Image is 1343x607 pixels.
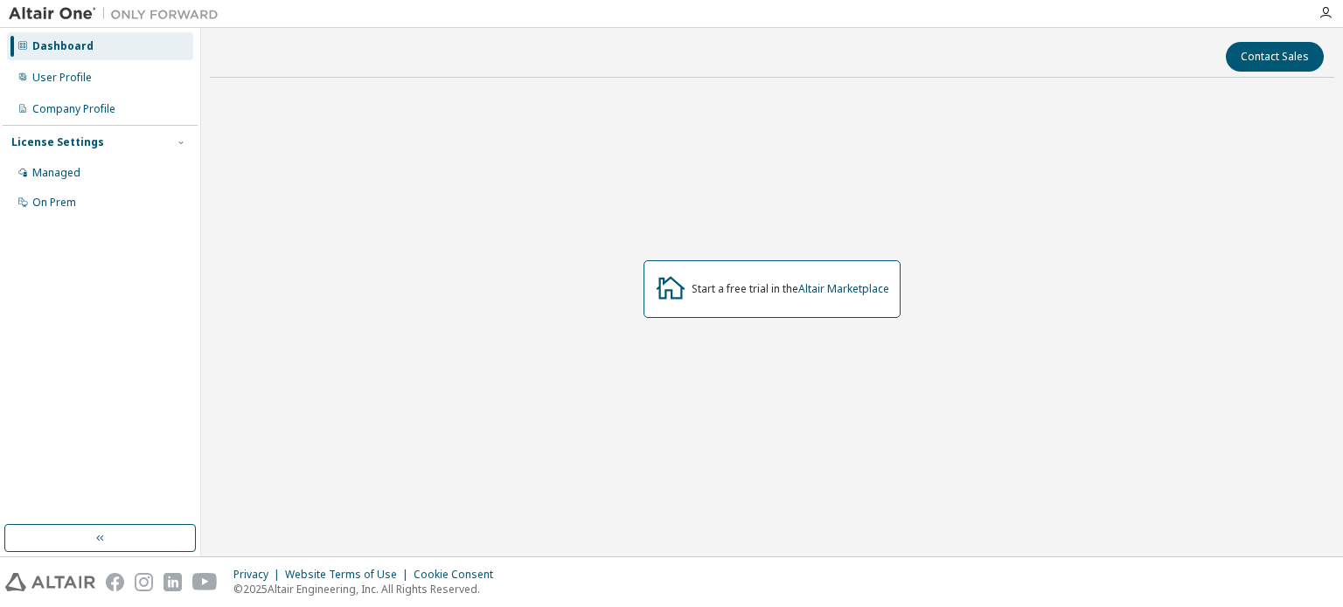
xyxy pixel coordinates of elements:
[285,568,414,582] div: Website Terms of Use
[414,568,504,582] div: Cookie Consent
[798,281,889,296] a: Altair Marketplace
[11,135,104,149] div: License Settings
[164,573,182,591] img: linkedin.svg
[135,573,153,591] img: instagram.svg
[9,5,227,23] img: Altair One
[692,282,889,296] div: Start a free trial in the
[192,573,218,591] img: youtube.svg
[32,102,115,116] div: Company Profile
[32,71,92,85] div: User Profile
[233,582,504,597] p: © 2025 Altair Engineering, Inc. All Rights Reserved.
[32,39,94,53] div: Dashboard
[1226,42,1324,72] button: Contact Sales
[106,573,124,591] img: facebook.svg
[233,568,285,582] div: Privacy
[32,196,76,210] div: On Prem
[32,166,80,180] div: Managed
[5,573,95,591] img: altair_logo.svg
